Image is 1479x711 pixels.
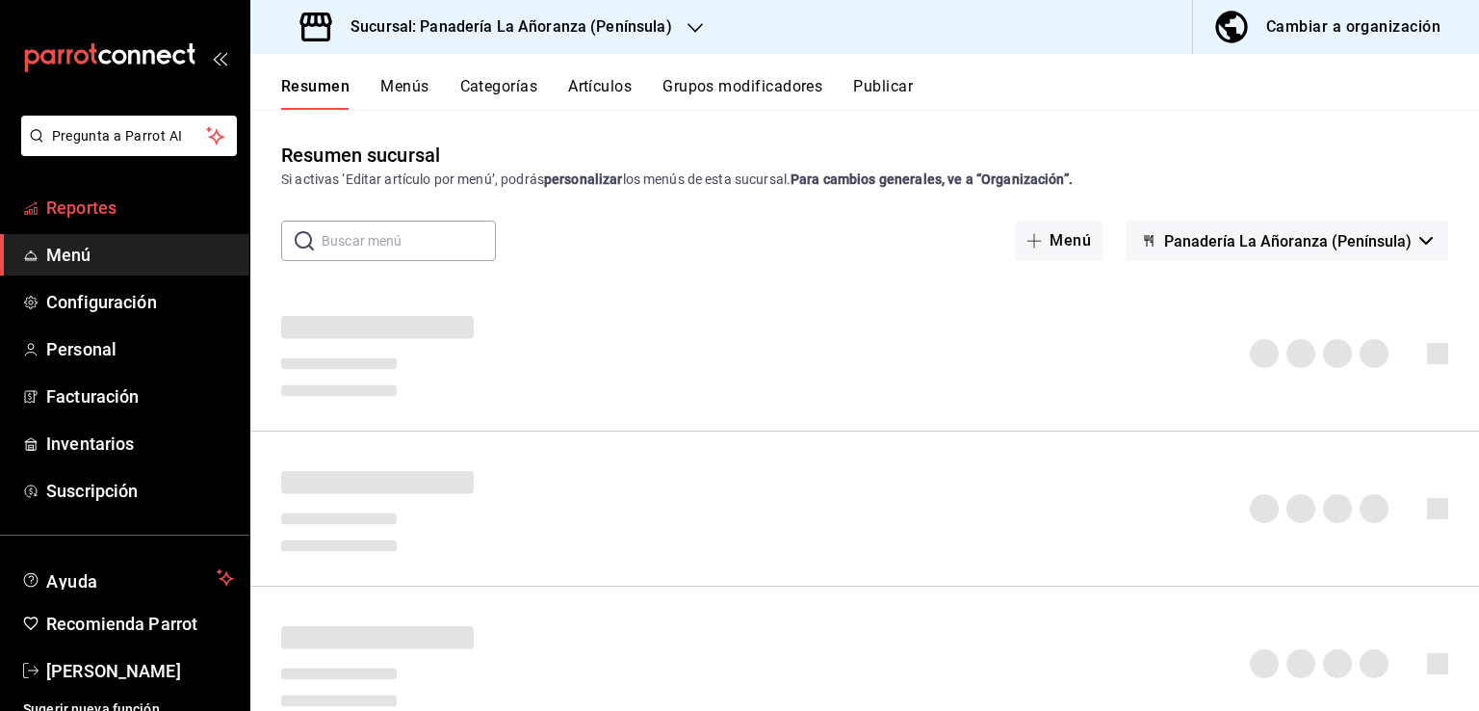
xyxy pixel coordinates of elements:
[281,77,350,110] button: Resumen
[544,171,623,187] strong: personalizar
[21,116,237,156] button: Pregunta a Parrot AI
[46,431,234,457] span: Inventarios
[791,171,1073,187] strong: Para cambios generales, ve a “Organización”.
[322,222,496,260] input: Buscar menú
[380,77,428,110] button: Menús
[281,141,440,170] div: Resumen sucursal
[46,336,234,362] span: Personal
[335,15,672,39] h3: Sucursal: Panadería La Añoranza (Península)
[212,50,227,66] button: open_drawer_menu
[568,77,632,110] button: Artículos
[46,611,234,637] span: Recomienda Parrot
[46,289,234,315] span: Configuración
[1164,232,1412,250] span: Panadería La Añoranza (Península)
[281,77,1479,110] div: navigation tabs
[46,195,234,221] span: Reportes
[52,126,207,146] span: Pregunta a Parrot AI
[1126,221,1448,261] button: Panadería La Añoranza (Península)
[662,77,822,110] button: Grupos modificadores
[46,242,234,268] span: Menú
[853,77,913,110] button: Publicar
[13,140,237,160] a: Pregunta a Parrot AI
[1015,221,1103,261] button: Menú
[46,566,209,590] span: Ayuda
[46,658,234,684] span: [PERSON_NAME]
[46,478,234,504] span: Suscripción
[1266,13,1440,40] div: Cambiar a organización
[46,383,234,409] span: Facturación
[281,170,1448,190] div: Si activas ‘Editar artículo por menú’, podrás los menús de esta sucursal.
[460,77,538,110] button: Categorías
